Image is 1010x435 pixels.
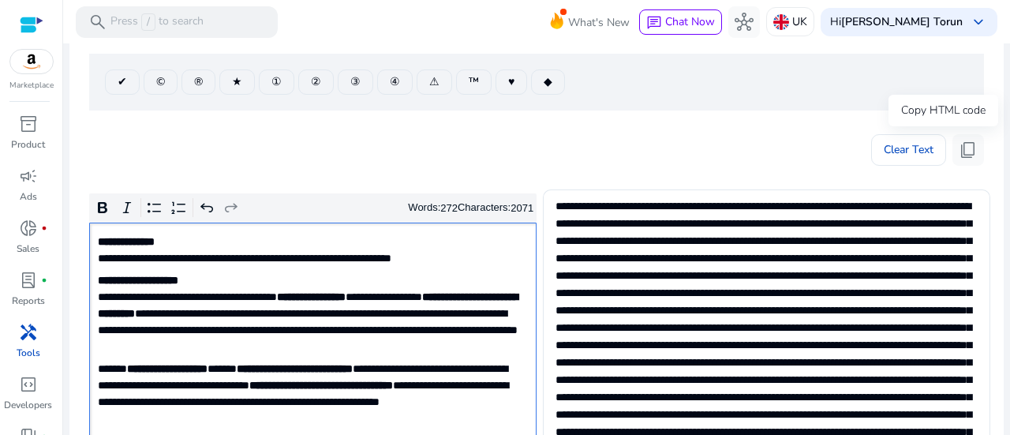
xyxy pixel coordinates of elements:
[830,17,963,28] p: Hi
[338,69,373,95] button: ③
[735,13,754,32] span: hub
[89,193,537,223] div: Editor toolbar
[19,219,38,238] span: donut_small
[156,73,165,90] span: ©
[440,202,458,214] label: 272
[10,50,53,73] img: amazon.svg
[646,15,662,31] span: chat
[544,73,552,90] span: ◆
[17,346,40,360] p: Tools
[568,9,630,36] span: What's New
[496,69,527,95] button: ♥
[511,202,533,214] label: 2071
[952,134,984,166] button: content_copy
[469,73,479,90] span: ™
[144,69,178,95] button: ©
[19,271,38,290] span: lab_profile
[792,8,807,36] p: UK
[105,69,140,95] button: ✔
[41,225,47,231] span: fiber_manual_record
[110,13,204,31] p: Press to search
[377,69,413,95] button: ④
[19,323,38,342] span: handyman
[12,294,45,308] p: Reports
[408,198,533,218] div: Words: Characters:
[311,73,321,90] span: ②
[118,73,127,90] span: ✔
[219,69,255,95] button: ★
[841,14,963,29] b: [PERSON_NAME] Torun
[871,134,946,166] button: Clear Text
[181,69,215,95] button: ®
[888,95,998,126] div: Copy HTML code
[773,14,789,30] img: uk.svg
[298,69,334,95] button: ②
[390,73,400,90] span: ④
[232,73,242,90] span: ★
[884,134,933,166] span: Clear Text
[508,73,514,90] span: ♥
[19,114,38,133] span: inventory_2
[429,73,440,90] span: ⚠
[9,80,54,92] p: Marketplace
[259,69,294,95] button: ①
[271,73,282,90] span: ①
[728,6,760,38] button: hub
[531,69,565,95] button: ◆
[665,14,715,29] span: Chat Now
[456,69,492,95] button: ™
[639,9,722,35] button: chatChat Now
[4,398,52,412] p: Developers
[19,375,38,394] span: code_blocks
[20,189,37,204] p: Ads
[141,13,155,31] span: /
[19,167,38,186] span: campaign
[417,69,452,95] button: ⚠
[194,73,203,90] span: ®
[959,141,978,159] span: content_copy
[11,137,45,152] p: Product
[88,13,107,32] span: search
[41,277,47,283] span: fiber_manual_record
[17,242,39,256] p: Sales
[969,13,988,32] span: keyboard_arrow_down
[350,73,361,90] span: ③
